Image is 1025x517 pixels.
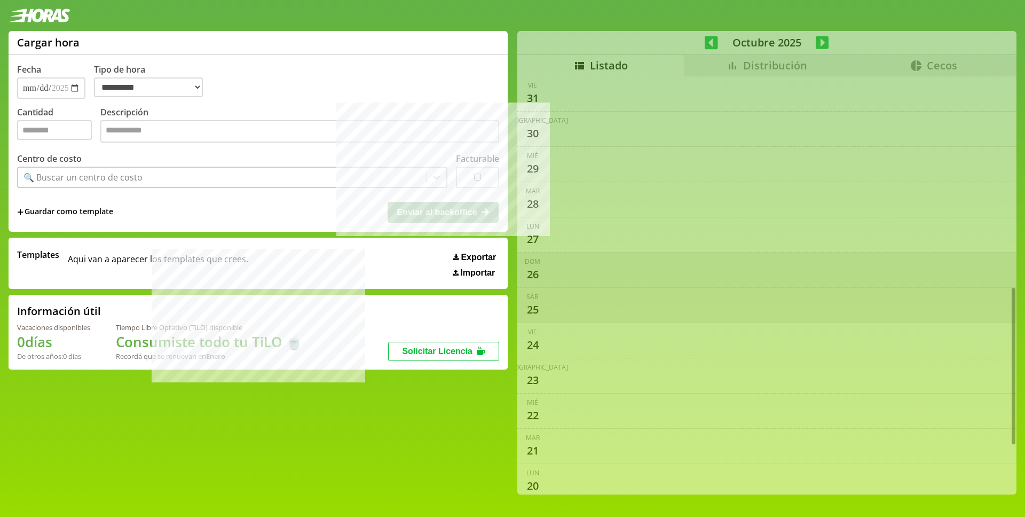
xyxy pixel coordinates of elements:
[17,206,113,218] span: +Guardar como template
[456,153,499,164] label: Facturable
[17,106,100,145] label: Cantidad
[461,253,496,262] span: Exportar
[116,332,303,351] h1: Consumiste todo tu TiLO 🍵
[17,153,82,164] label: Centro de costo
[17,351,90,361] div: De otros años: 0 días
[116,323,303,332] div: Tiempo Libre Optativo (TiLO) disponible
[116,351,303,361] div: Recordá que se renuevan en
[17,120,92,140] input: Cantidad
[68,249,248,278] span: Aqui van a aparecer los templates que crees.
[17,249,59,261] span: Templates
[460,268,495,278] span: Importar
[100,120,499,143] textarea: Descripción
[94,64,211,99] label: Tipo de hora
[17,206,23,218] span: +
[17,304,101,318] h2: Información útil
[206,351,225,361] b: Enero
[94,77,203,97] select: Tipo de hora
[388,342,499,361] button: Solicitar Licencia
[100,106,499,145] label: Descripción
[9,9,70,22] img: logotipo
[23,171,143,183] div: 🔍 Buscar un centro de costo
[402,347,472,356] span: Solicitar Licencia
[17,323,90,332] div: Vacaciones disponibles
[17,35,80,50] h1: Cargar hora
[17,64,41,75] label: Fecha
[450,252,499,263] button: Exportar
[17,332,90,351] h1: 0 días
